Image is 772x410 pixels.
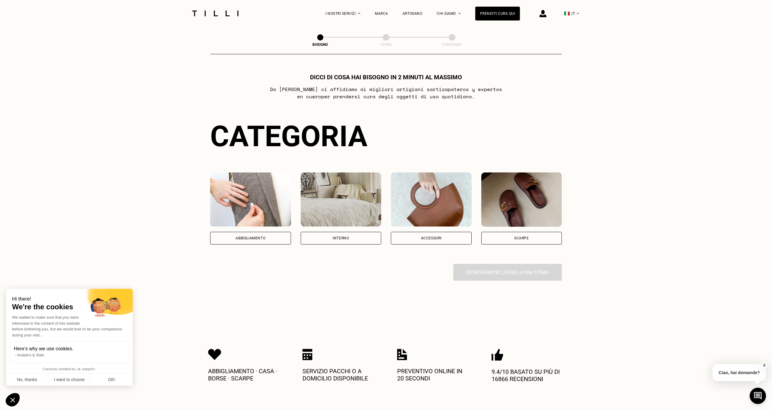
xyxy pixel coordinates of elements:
[208,367,280,382] p: Abbigliamento · Casa · Borse · Scarpe
[236,236,265,240] div: Abbigliamento
[481,172,562,227] img: Scarpe
[403,11,422,16] a: Artigiano
[492,368,564,383] p: 9.4/10 basato su più di 16866 recensioni
[333,236,349,240] div: Interno
[422,43,482,47] div: Conferma
[391,172,472,227] img: Accessori
[564,11,570,16] span: 🇮🇹
[713,364,766,381] p: Ciao, hai domande?
[302,367,375,382] p: Servizio pacchi o a domicilio disponibile
[267,86,506,100] p: Da [PERSON_NAME] ci affidiamo ai migliori artigiani sarti zapateros y expertos en cuero per prend...
[475,7,520,20] a: Prenditi cura qui
[375,11,388,16] a: Marca
[492,349,503,361] img: Icon
[397,349,407,360] img: Icon
[358,13,360,14] img: Menu a tendina
[761,362,767,369] button: X
[210,119,562,153] div: Categoria
[458,13,461,14] img: Menu a discesa su
[421,236,441,240] div: Accessori
[210,172,291,227] img: Abbigliamento
[397,367,470,382] p: Preventivo online in 20 secondi
[301,172,381,227] img: Interno
[310,74,462,81] h1: Dicci di cosa hai bisogno in 2 minuti al massimo
[190,11,241,16] img: Logo del servizio di sartoria Tilli
[577,13,579,14] img: menu déroulant
[539,10,546,17] img: icona di accesso
[290,43,350,47] div: Bisogno
[514,236,529,240] div: Scarpe
[208,349,221,360] img: Icon
[356,43,416,47] div: Stima
[302,349,312,360] img: Icon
